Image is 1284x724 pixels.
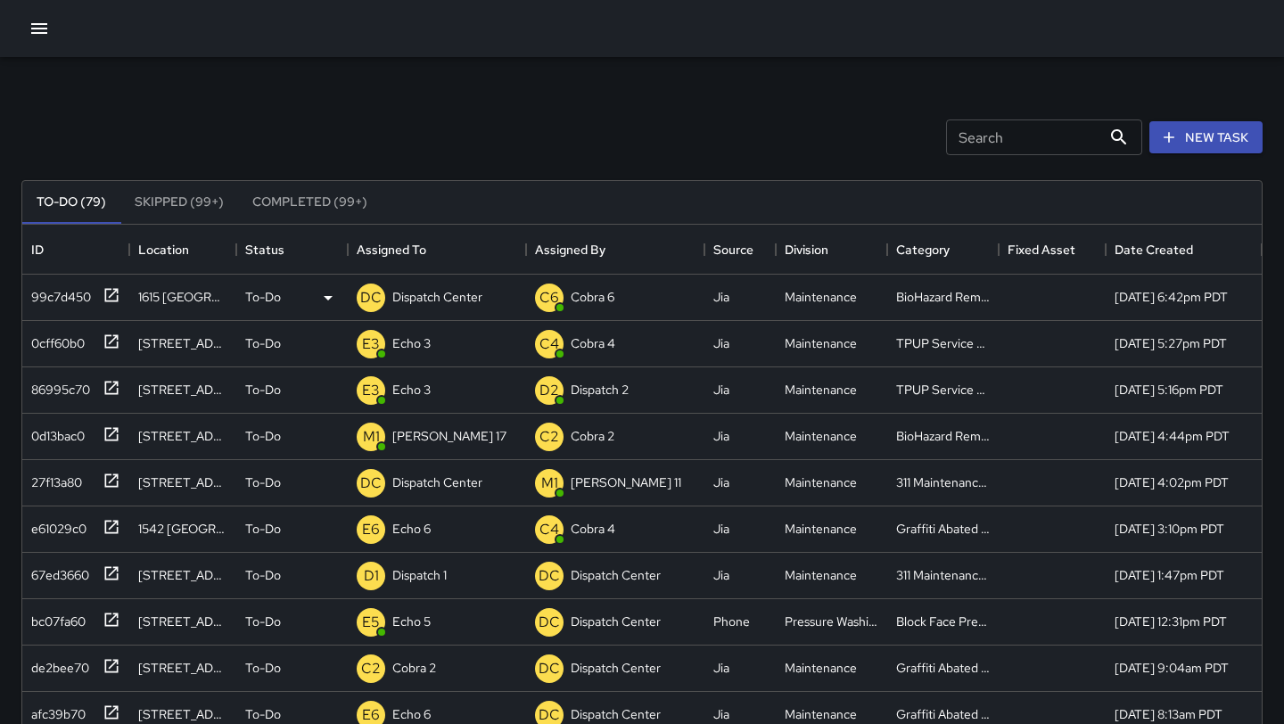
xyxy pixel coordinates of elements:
div: ID [22,225,129,275]
div: Phone [713,613,750,630]
div: Assigned To [357,225,426,275]
div: 311 Maintenance Related Issue Reported [896,566,990,584]
p: To-Do [245,520,281,538]
div: Status [236,225,348,275]
div: Maintenance [785,566,857,584]
div: 901 Franklin Street [138,334,227,352]
div: 0d13bac0 [24,420,85,445]
div: Block Face Pressure Washed [896,613,990,630]
div: Jia [713,334,729,352]
div: Source [704,225,776,275]
p: Cobra 4 [571,520,615,538]
p: DC [360,287,382,309]
div: 9/16/2025, 4:02pm PDT [1115,473,1229,491]
p: Echo 5 [392,613,431,630]
button: Skipped (99+) [120,181,238,224]
div: Pressure Washing [785,613,878,630]
div: 1212 Broadway [138,613,227,630]
p: To-Do [245,427,281,445]
p: To-Do [245,705,281,723]
div: e61029c0 [24,513,86,538]
p: Echo 6 [392,705,431,723]
p: Dispatch Center [392,288,482,306]
div: de2bee70 [24,652,89,677]
p: To-Do [245,288,281,306]
p: Cobra 2 [392,659,436,677]
p: Echo 3 [392,381,431,399]
button: To-Do (79) [22,181,120,224]
div: 9/16/2025, 9:04am PDT [1115,659,1229,677]
div: Graffiti Abated Large [896,705,990,723]
p: E5 [362,612,380,633]
div: Graffiti Abated Large [896,659,990,677]
div: Assigned To [348,225,526,275]
div: 27f13a80 [24,466,82,491]
p: Dispatch Center [571,566,661,584]
div: 9/16/2025, 6:42pm PDT [1115,288,1228,306]
div: Jia [713,427,729,445]
div: 9/16/2025, 3:10pm PDT [1115,520,1224,538]
p: C2 [539,426,559,448]
div: 9/16/2025, 5:27pm PDT [1115,334,1227,352]
div: 9/16/2025, 12:31pm PDT [1115,613,1227,630]
div: Date Created [1106,225,1262,275]
div: Maintenance [785,659,857,677]
div: Category [896,225,950,275]
div: 1542 Broadway [138,520,227,538]
div: Fixed Asset [1008,225,1075,275]
div: Jia [713,566,729,584]
p: Dispatch Center [571,659,661,677]
div: 401 9th Street [138,659,227,677]
div: Location [138,225,189,275]
div: Division [776,225,887,275]
p: E6 [362,519,380,540]
p: To-Do [245,334,281,352]
p: Dispatch 1 [392,566,447,584]
div: Maintenance [785,334,857,352]
div: Division [785,225,828,275]
p: To-Do [245,566,281,584]
div: Assigned By [535,225,605,275]
p: Dispatch 2 [571,381,629,399]
div: Maintenance [785,427,857,445]
p: DC [539,658,560,679]
p: DC [360,473,382,494]
p: C4 [539,519,559,540]
div: Graffiti Abated Large [896,520,990,538]
div: 1615 Broadway [138,288,227,306]
p: M1 [363,426,380,448]
div: Maintenance [785,473,857,491]
div: 9/16/2025, 1:47pm PDT [1115,566,1224,584]
p: DC [539,612,560,633]
p: Dispatch Center [571,613,661,630]
div: 311 Maintenance Related Issue Reported [896,473,990,491]
p: Dispatch Center [392,473,482,491]
div: Jia [713,520,729,538]
p: C4 [539,333,559,355]
div: 9/16/2025, 8:13am PDT [1115,705,1222,723]
div: 0cff60b0 [24,327,85,352]
div: 9/16/2025, 4:44pm PDT [1115,427,1230,445]
button: Completed (99+) [238,181,382,224]
div: BioHazard Removed [896,427,990,445]
div: bc07fa60 [24,605,86,630]
div: 9/16/2025, 5:16pm PDT [1115,381,1223,399]
div: Location [129,225,236,275]
div: Date Created [1115,225,1193,275]
p: To-Do [245,473,281,491]
div: 99c7d450 [24,281,91,306]
p: To-Do [245,613,281,630]
div: 265 27th Street [138,473,227,491]
div: Maintenance [785,705,857,723]
div: Source [713,225,753,275]
p: To-Do [245,381,281,399]
div: Maintenance [785,520,857,538]
div: Maintenance [785,381,857,399]
p: DC [539,565,560,587]
p: Cobra 4 [571,334,615,352]
p: Cobra 6 [571,288,614,306]
p: C6 [539,287,559,309]
p: D2 [539,380,559,401]
div: Assigned By [526,225,704,275]
div: BioHazard Removed [896,288,990,306]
